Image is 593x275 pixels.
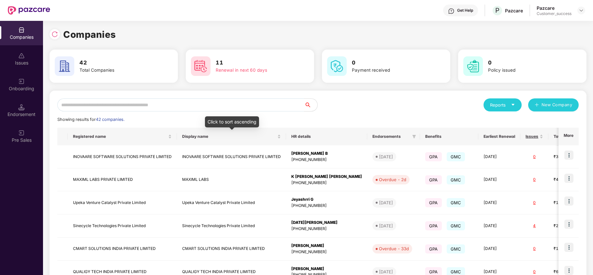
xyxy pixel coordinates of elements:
[447,198,465,207] span: GMC
[554,223,586,229] div: ₹27,46,657.68
[304,102,317,108] span: search
[564,220,573,229] img: icon
[537,11,571,16] div: Customer_success
[55,56,74,76] img: svg+xml;base64,PHN2ZyB4bWxucz0iaHR0cDovL3d3dy53My5vcmcvMjAwMC9zdmciIHdpZHRoPSI2MCIgaGVpZ2h0PSI2MC...
[411,133,417,140] span: filter
[535,103,539,108] span: plus
[425,152,442,161] span: GPA
[564,243,573,252] img: icon
[96,117,124,122] span: 42 companies.
[291,220,362,226] div: [DATE][PERSON_NAME]
[18,104,25,110] img: svg+xml;base64,PHN2ZyB3aWR0aD0iMTQuNSIgaGVpZ2h0PSIxNC41IiB2aWV3Qm94PSIwIDAgMTYgMTYiIGZpbGw9Im5vbm...
[216,59,293,67] h3: 11
[526,177,543,183] div: 0
[372,134,410,139] span: Endorsements
[425,175,442,184] span: GPA
[379,176,406,183] div: Overdue - 2d
[526,134,538,139] span: Issues
[68,191,177,214] td: Upeka Venture Catalyst Private Limited
[18,52,25,59] img: svg+xml;base64,PHN2ZyBpZD0iSXNzdWVzX2Rpc2FibGVkIiB4bWxucz0iaHR0cDovL3d3dy53My5vcmcvMjAwMC9zdmciIH...
[478,214,520,238] td: [DATE]
[291,226,362,232] div: [PHONE_NUMBER]
[63,27,116,42] h1: Companies
[379,199,393,206] div: [DATE]
[537,5,571,11] div: Pazcare
[564,266,573,275] img: icon
[490,102,515,108] div: Reports
[57,117,124,122] span: Showing results for
[177,238,286,261] td: CMART SOLUTIONS INDIA PRIVATE LIMITED
[68,145,177,168] td: INOVAARE SOFTWARE SOLUTIONS PRIVATE LIMITED
[579,8,584,13] img: svg+xml;base64,PHN2ZyBpZD0iRHJvcGRvd24tMzJ4MzIiIHhtbG5zPSJodHRwOi8vd3d3LnczLm9yZy8yMDAwL3N2ZyIgd2...
[488,59,565,67] h3: 0
[526,246,543,252] div: 0
[352,59,429,67] h3: 0
[291,243,362,249] div: [PERSON_NAME]
[177,145,286,168] td: INOVAARE SOFTWARE SOLUTIONS PRIVATE LIMITED
[526,269,543,275] div: 0
[68,128,177,145] th: Registered name
[554,200,586,206] div: ₹10,09,254
[542,102,572,108] span: New Company
[495,7,499,14] span: P
[205,116,259,127] div: Click to sort ascending
[425,244,442,253] span: GPA
[420,128,478,145] th: Benefits
[177,191,286,214] td: Upeka Venture Catalyst Private Limited
[548,128,591,145] th: Total Premium
[51,31,58,37] img: svg+xml;base64,PHN2ZyBpZD0iUmVsb2FkLTMyeDMyIiB4bWxucz0iaHR0cDovL3d3dy53My5vcmcvMjAwMC9zdmciIHdpZH...
[564,151,573,160] img: icon
[528,98,579,111] button: plusNew Company
[526,200,543,206] div: 0
[80,59,156,67] h3: 42
[379,223,393,229] div: [DATE]
[447,244,465,253] span: GMC
[412,135,416,138] span: filter
[73,134,167,139] span: Registered name
[304,98,318,111] button: search
[68,214,177,238] td: Sinecycle Technologies Private Limited
[558,128,579,145] th: More
[177,168,286,192] td: MAXIML LABS
[291,203,362,209] div: [PHONE_NUMBER]
[505,7,523,14] div: Pazcare
[177,128,286,145] th: Display name
[526,223,543,229] div: 4
[457,8,473,13] div: Get Help
[554,246,586,252] div: ₹15,47,686.82
[379,245,409,252] div: Overdue - 33d
[80,67,156,74] div: Total Companies
[447,221,465,230] span: GMC
[425,221,442,230] span: GPA
[447,175,465,184] span: GMC
[191,56,210,76] img: svg+xml;base64,PHN2ZyB4bWxucz0iaHR0cDovL3d3dy53My5vcmcvMjAwMC9zdmciIHdpZHRoPSI2MCIgaGVpZ2h0PSI2MC...
[291,174,362,180] div: K [PERSON_NAME] [PERSON_NAME]
[286,128,367,145] th: HR details
[18,27,25,33] img: svg+xml;base64,PHN2ZyBpZD0iQ29tcGFuaWVzIiB4bWxucz0iaHR0cDovL3d3dy53My5vcmcvMjAwMC9zdmciIHdpZHRoPS...
[478,128,520,145] th: Earliest Renewal
[564,196,573,206] img: icon
[352,67,429,74] div: Payment received
[68,168,177,192] td: MAXIML LABS PRIVATE LIMITED
[554,269,586,275] div: ₹6,49,000
[291,196,362,203] div: Jeyashrri G
[327,56,347,76] img: svg+xml;base64,PHN2ZyB4bWxucz0iaHR0cDovL3d3dy53My5vcmcvMjAwMC9zdmciIHdpZHRoPSI2MCIgaGVpZ2h0PSI2MC...
[291,266,362,272] div: [PERSON_NAME]
[291,180,362,186] div: [PHONE_NUMBER]
[478,238,520,261] td: [DATE]
[554,154,586,160] div: ₹31,50,715.64
[182,134,276,139] span: Display name
[564,174,573,183] img: icon
[18,78,25,85] img: svg+xml;base64,PHN2ZyB3aWR0aD0iMjAiIGhlaWdodD0iMjAiIHZpZXdCb3g9IjAgMCAyMCAyMCIgZmlsbD0ibm9uZSIgeG...
[216,67,293,74] div: Renewal in next 60 days
[425,198,442,207] span: GPA
[379,153,393,160] div: [DATE]
[511,103,515,107] span: caret-down
[8,6,50,15] img: New Pazcare Logo
[291,157,362,163] div: [PHONE_NUMBER]
[488,67,565,74] div: Policy issued
[478,168,520,192] td: [DATE]
[291,249,362,255] div: [PHONE_NUMBER]
[554,134,581,139] span: Total Premium
[463,56,483,76] img: svg+xml;base64,PHN2ZyB4bWxucz0iaHR0cDovL3d3dy53My5vcmcvMjAwMC9zdmciIHdpZHRoPSI2MCIgaGVpZ2h0PSI2MC...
